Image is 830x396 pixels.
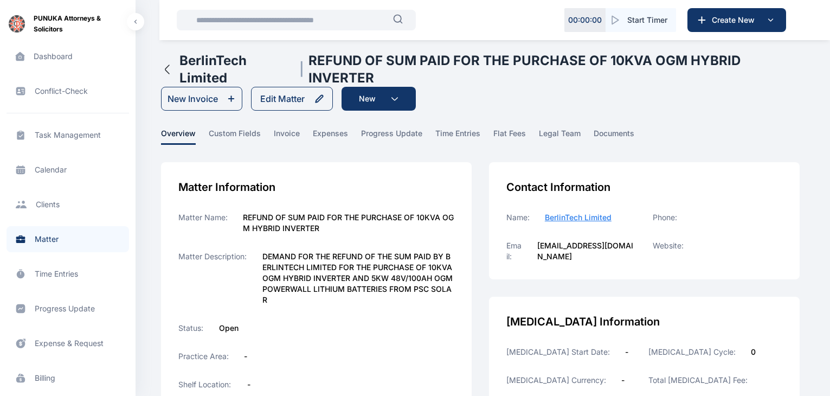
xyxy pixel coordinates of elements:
label: - [621,375,625,386]
label: Status: [178,323,204,334]
button: Edit Matter [251,87,333,111]
span: progress update [361,128,422,145]
span: Create New [707,15,764,25]
label: - [244,351,247,362]
span: expenses [313,128,348,145]
span: documents [594,128,634,145]
label: REFUND OF SUM PAID FOR THE PURCHASE OF 10KVA OGM HYBRID INVERTER [243,212,454,234]
a: time entries [435,128,493,145]
label: Name: [506,212,530,223]
p: 00 : 00 : 00 [568,15,602,25]
label: DEMAND FOR THE REFUND OF THE SUM PAID BY BERLINTECH LIMITED FOR THE PURCHASE OF 10KVA OGM HYBRID ... [262,251,454,305]
a: calendar [7,157,129,183]
span: overview [161,128,196,145]
label: Phone: [653,212,677,223]
h1: REFUND OF SUM PAID FOR THE PURCHASE OF 10KVA OGM HYBRID INVERTER [308,52,797,87]
a: task management [7,122,129,148]
span: Start Timer [627,15,667,25]
label: [EMAIL_ADDRESS][DOMAIN_NAME] [537,240,636,262]
label: 0 [751,347,756,357]
a: BerlinTech Limited [545,212,612,223]
h1: BerlinTech Limited [179,52,295,87]
a: progress update [7,296,129,322]
button: New Invoice [161,87,242,111]
span: invoice [274,128,300,145]
label: Shelf Location: [178,379,232,390]
label: - [625,347,628,357]
label: [MEDICAL_DATA] Currency: [506,375,606,386]
div: Edit Matter [260,92,305,105]
label: [MEDICAL_DATA] Start Date: [506,347,610,357]
a: flat fees [493,128,539,145]
label: Email: [506,240,522,262]
a: legal team [539,128,594,145]
a: clients [7,191,129,218]
label: Matter Description: [178,251,247,305]
span: time entries [435,128,480,145]
button: New [342,87,416,111]
label: Matter Name: [178,212,228,234]
div: Matter Information [178,180,454,195]
label: Website: [653,240,684,251]
a: matter [7,226,129,252]
label: - [247,379,250,390]
span: legal team [539,128,581,145]
button: Start Timer [606,8,676,32]
div: [MEDICAL_DATA] Information [506,314,782,329]
a: custom fields [209,128,274,145]
a: expenses [313,128,361,145]
span: | [299,61,304,78]
a: conflict-check [7,78,129,104]
label: Open [219,323,239,334]
div: New Invoice [168,92,218,105]
a: invoice [274,128,313,145]
a: expense & request [7,330,129,356]
a: overview [161,128,209,145]
label: Total [MEDICAL_DATA] Fee: [648,375,748,386]
label: [MEDICAL_DATA] Cycle: [648,347,736,357]
a: dashboard [7,43,129,69]
span: PUNUKA Attorneys & Solicitors [34,13,127,35]
div: Contact Information [506,180,782,195]
span: custom fields [209,128,261,145]
button: Create New [687,8,786,32]
label: Practice Area: [178,351,229,362]
span: flat fees [493,128,526,145]
a: time entries [7,261,129,287]
a: progress update [361,128,435,145]
a: documents [594,128,647,145]
span: BerlinTech Limited [545,213,612,222]
a: billing [7,365,129,391]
